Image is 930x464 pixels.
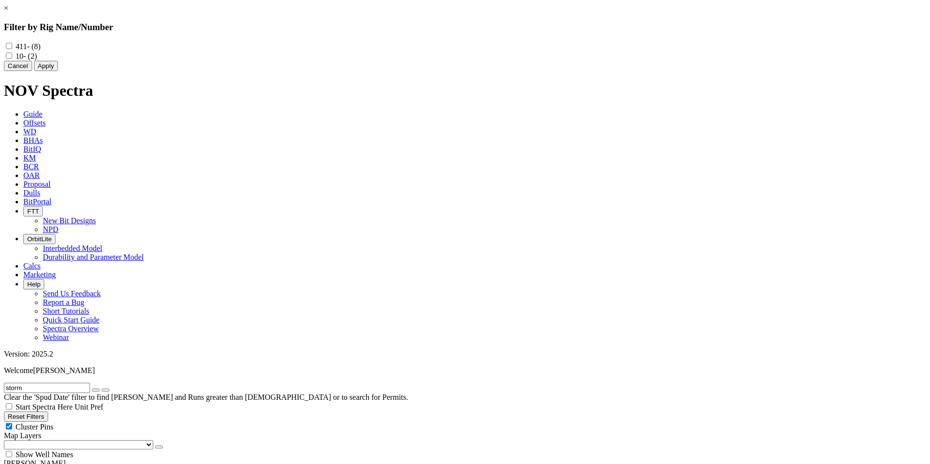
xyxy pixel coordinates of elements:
span: Clear the 'Spud Date' filter to find [PERSON_NAME] and Runs greater than [DEMOGRAPHIC_DATA] or to... [4,393,408,401]
span: Unit Pref [74,403,103,411]
span: OrbitLite [27,235,52,243]
span: BitIQ [23,145,41,153]
span: BitPortal [23,197,52,206]
a: Short Tutorials [43,307,89,315]
span: BHAs [23,136,43,144]
span: Offsets [23,119,46,127]
button: Cancel [4,61,32,71]
input: Search [4,383,90,393]
h3: Filter by Rig Name/Number [4,22,926,33]
label: 411 [16,42,40,51]
a: × [4,4,8,12]
span: Cluster Pins [16,423,54,431]
a: New Bit Designs [43,216,96,225]
span: Marketing [23,270,56,279]
span: WD [23,127,36,136]
a: NPD [43,225,58,233]
button: Apply [34,61,58,71]
span: OAR [23,171,40,179]
span: Dulls [23,189,40,197]
span: KM [23,154,36,162]
span: [PERSON_NAME] [33,366,95,375]
p: Welcome [4,366,926,375]
label: 10 [16,52,37,60]
button: Reset Filters [4,411,48,422]
span: Proposal [23,180,51,188]
span: Map Layers [4,431,41,440]
a: Webinar [43,333,69,341]
a: Send Us Feedback [43,289,101,298]
h1: NOV Spectra [4,82,926,100]
a: Spectra Overview [43,324,99,333]
span: Show Well Names [16,450,73,459]
a: Durability and Parameter Model [43,253,144,261]
span: BCR [23,162,39,171]
span: - (2) [23,52,37,60]
span: Help [27,281,40,288]
a: Quick Start Guide [43,316,99,324]
a: Report a Bug [43,298,84,306]
div: Version: 2025.2 [4,350,926,358]
span: Start Spectra Here [16,403,72,411]
span: Guide [23,110,42,118]
a: Interbedded Model [43,244,102,252]
span: Calcs [23,262,41,270]
span: - (8) [27,42,40,51]
span: FTT [27,208,39,215]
